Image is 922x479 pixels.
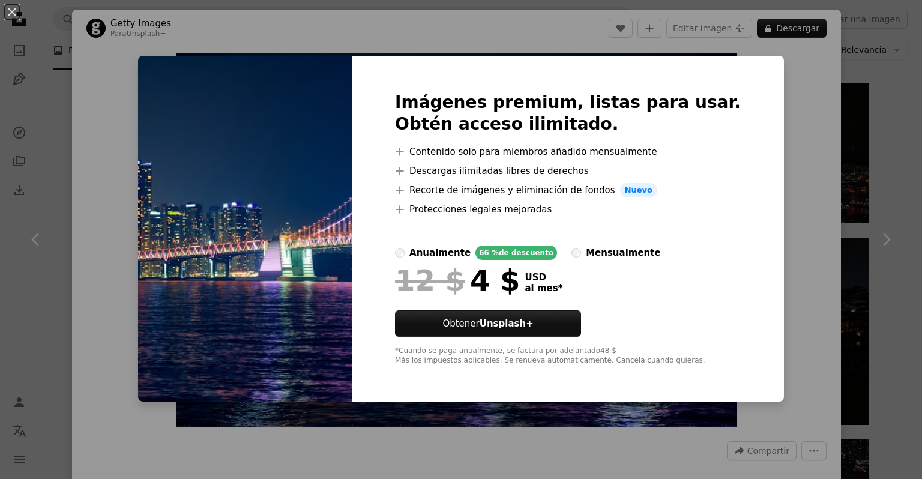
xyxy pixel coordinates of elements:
[395,183,741,197] li: Recorte de imágenes y eliminación de fondos
[620,183,657,197] span: Nuevo
[395,265,520,296] div: 4 $
[395,310,581,337] button: ObtenerUnsplash+
[586,246,660,260] div: mensualmente
[138,56,352,402] img: premium_photo-1661914310117-9875b2229719
[525,272,562,283] span: USD
[480,318,534,329] strong: Unsplash+
[475,246,557,260] div: 66 % de descuento
[571,248,581,258] input: mensualmente
[409,246,471,260] div: anualmente
[395,202,741,217] li: Protecciones legales mejoradas
[395,248,405,258] input: anualmente66 %de descuento
[395,92,741,135] h2: Imágenes premium, listas para usar. Obtén acceso ilimitado.
[525,283,562,294] span: al mes *
[395,164,741,178] li: Descargas ilimitadas libres de derechos
[395,265,465,296] span: 12 $
[395,346,741,366] div: *Cuando se paga anualmente, se factura por adelantado 48 $ Más los impuestos aplicables. Se renue...
[395,145,741,159] li: Contenido solo para miembros añadido mensualmente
